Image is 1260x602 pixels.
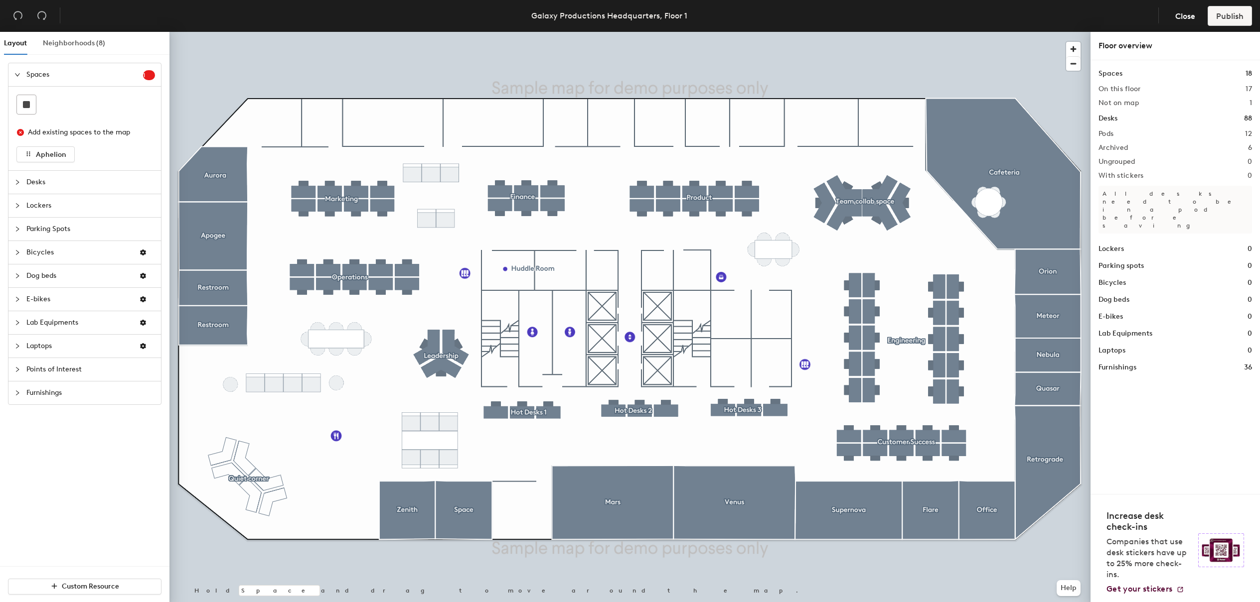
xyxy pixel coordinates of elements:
h1: Dog beds [1099,294,1129,305]
span: collapsed [14,320,20,326]
h1: Lab Equipments [1099,328,1152,339]
span: Lab Equipments [26,311,131,334]
h2: 0 [1248,172,1252,180]
button: Custom Resource [8,579,161,595]
h1: 0 [1248,260,1252,271]
h2: Archived [1099,144,1128,152]
button: Help [1057,580,1081,596]
span: collapsed [14,226,20,232]
h1: Laptops [1099,345,1125,356]
span: Custom Resource [62,582,119,591]
button: Publish [1208,6,1252,26]
h1: 0 [1248,294,1252,305]
span: collapsed [14,366,20,372]
h2: 12 [1245,130,1252,138]
div: Add existing spaces to the map [28,127,147,138]
button: Aphelion [16,146,75,162]
h4: Increase desk check-ins [1106,510,1192,532]
h2: Not on map [1099,99,1139,107]
span: Neighborhoods (8) [43,39,105,47]
h2: 0 [1248,158,1252,166]
span: Close [1175,11,1195,21]
span: Dog beds [26,264,131,287]
button: Close [1167,6,1204,26]
h1: Parking spots [1099,260,1144,271]
span: Aphelion [36,150,66,159]
h1: Desks [1099,113,1117,124]
sup: 1 [143,70,155,80]
span: collapsed [14,179,20,185]
span: expanded [14,72,20,78]
h2: 1 [1250,99,1252,107]
span: E-bikes [26,288,131,311]
span: Spaces [26,63,143,86]
span: collapsed [14,390,20,396]
div: Galaxy Productions Headquarters, Floor 1 [531,9,687,22]
button: Undo (⌘ + Z) [8,6,28,26]
span: collapsed [14,296,20,302]
img: Sticker logo [1198,533,1244,567]
h1: Spaces [1099,68,1122,79]
span: Laptops [26,335,131,358]
h1: 0 [1248,345,1252,356]
a: Get your stickers [1106,584,1184,594]
h1: 36 [1244,362,1252,373]
h2: 6 [1248,144,1252,152]
button: Redo (⌘ + ⇧ + Z) [32,6,52,26]
h1: 0 [1248,277,1252,288]
div: Floor overview [1099,40,1252,52]
h2: On this floor [1099,85,1141,93]
span: collapsed [14,249,20,255]
span: collapsed [14,343,20,349]
span: collapsed [14,203,20,209]
h1: Bicycles [1099,277,1126,288]
span: collapsed [14,273,20,279]
span: Furnishings [26,381,155,404]
h1: 0 [1248,328,1252,339]
h1: 18 [1246,68,1252,79]
h1: 88 [1244,113,1252,124]
h1: E-bikes [1099,311,1123,322]
span: close-circle [17,129,24,136]
h2: Ungrouped [1099,158,1135,166]
h2: With stickers [1099,172,1144,180]
h1: Lockers [1099,243,1124,254]
span: Layout [4,39,27,47]
h2: 17 [1246,85,1252,93]
h1: Furnishings [1099,362,1136,373]
span: Get your stickers [1106,584,1172,594]
span: Parking Spots [26,218,155,241]
h1: 0 [1248,243,1252,254]
h1: 0 [1248,311,1252,322]
p: Companies that use desk stickers have up to 25% more check-ins. [1106,536,1192,580]
span: Lockers [26,194,155,217]
span: Bicycles [26,241,131,264]
span: 1 [143,72,155,79]
span: Desks [26,171,155,194]
h2: Pods [1099,130,1113,138]
span: Points of Interest [26,358,155,381]
p: All desks need to be in a pod before saving [1099,186,1252,234]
